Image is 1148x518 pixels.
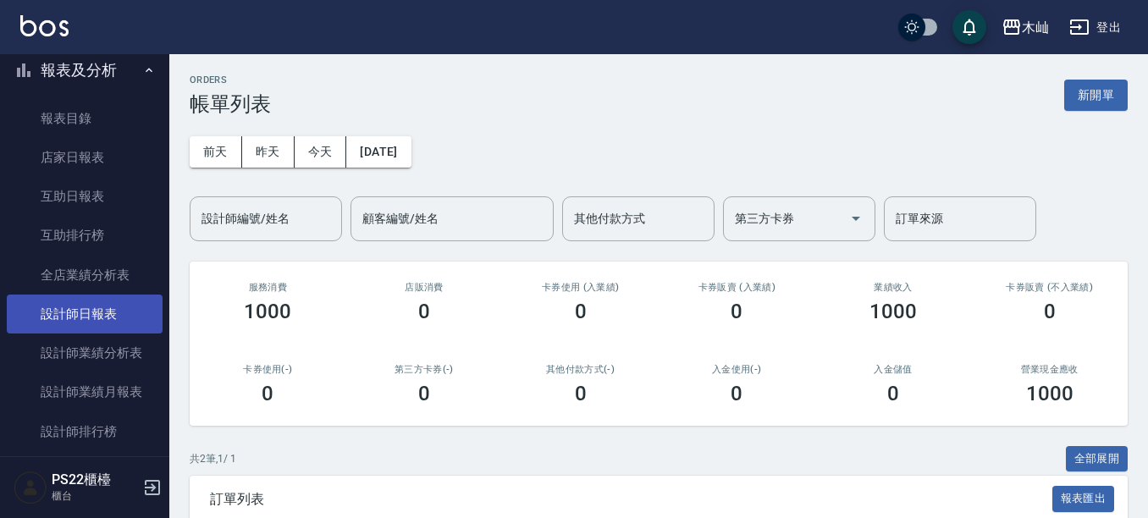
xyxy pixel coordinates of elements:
[887,382,899,405] h3: 0
[14,471,47,504] img: Person
[679,282,795,293] h2: 卡券販賣 (入業績)
[991,364,1107,375] h2: 營業現金應收
[7,48,163,92] button: 報表及分析
[1052,490,1115,506] a: 報表匯出
[295,136,347,168] button: 今天
[7,333,163,372] a: 設計師業績分析表
[1066,446,1129,472] button: 全部展開
[244,300,291,323] h3: 1000
[679,364,795,375] h2: 入金使用(-)
[7,295,163,333] a: 設計師日報表
[575,300,587,323] h3: 0
[836,282,952,293] h2: 業績收入
[522,282,638,293] h2: 卡券使用 (入業績)
[367,364,483,375] h2: 第三方卡券(-)
[1064,86,1128,102] a: 新開單
[262,382,273,405] h3: 0
[1052,486,1115,512] button: 報表匯出
[842,205,869,232] button: Open
[210,282,326,293] h3: 服務消費
[367,282,483,293] h2: 店販消費
[7,177,163,216] a: 互助日報表
[7,216,163,255] a: 互助排行榜
[869,300,917,323] h3: 1000
[1064,80,1128,111] button: 新開單
[7,256,163,295] a: 全店業績分析表
[1062,12,1128,43] button: 登出
[346,136,411,168] button: [DATE]
[210,491,1052,508] span: 訂單列表
[731,300,742,323] h3: 0
[52,488,138,504] p: 櫃台
[1044,300,1056,323] h3: 0
[952,10,986,44] button: save
[20,15,69,36] img: Logo
[995,10,1056,45] button: 木屾
[190,74,271,85] h2: ORDERS
[731,382,742,405] h3: 0
[190,451,236,466] p: 共 2 筆, 1 / 1
[7,451,163,490] a: 每日收支明細
[242,136,295,168] button: 昨天
[991,282,1107,293] h2: 卡券販賣 (不入業績)
[210,364,326,375] h2: 卡券使用(-)
[52,471,138,488] h5: PS22櫃檯
[575,382,587,405] h3: 0
[7,99,163,138] a: 報表目錄
[190,136,242,168] button: 前天
[836,364,952,375] h2: 入金儲值
[7,138,163,177] a: 店家日報表
[522,364,638,375] h2: 其他付款方式(-)
[418,300,430,323] h3: 0
[190,92,271,116] h3: 帳單列表
[1022,17,1049,38] div: 木屾
[7,412,163,451] a: 設計師排行榜
[418,382,430,405] h3: 0
[7,372,163,411] a: 設計師業績月報表
[1026,382,1073,405] h3: 1000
